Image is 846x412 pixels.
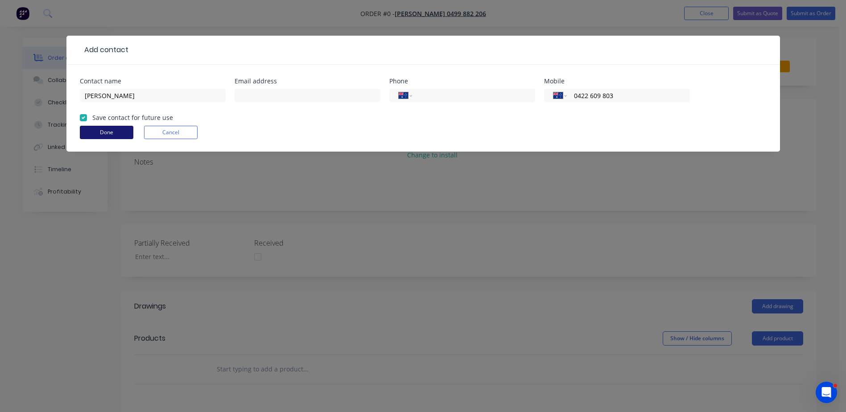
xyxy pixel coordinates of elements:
[92,113,173,122] label: Save contact for future use
[80,45,128,55] div: Add contact
[816,382,837,403] iframe: Intercom live chat
[544,78,690,84] div: Mobile
[80,78,226,84] div: Contact name
[80,126,133,139] button: Done
[144,126,198,139] button: Cancel
[235,78,380,84] div: Email address
[389,78,535,84] div: Phone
